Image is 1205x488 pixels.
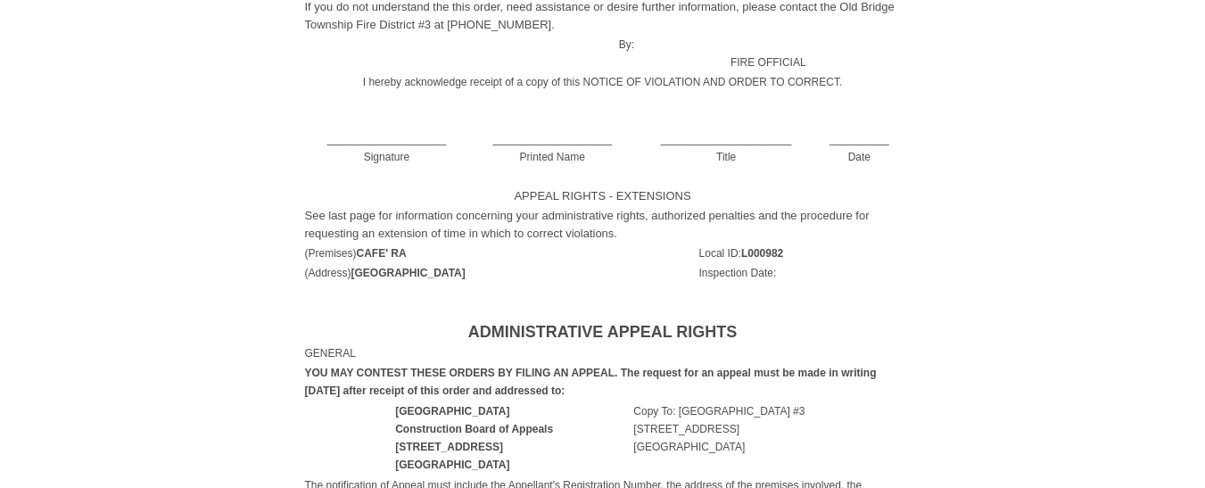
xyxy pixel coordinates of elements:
[468,323,738,341] b: ADMINISTRATIVE APPEAL RIGHTS
[469,112,635,167] td: ____________________ Printed Name
[817,112,901,167] td: __________ Date
[698,244,902,263] td: Local ID:
[514,189,690,203] font: APPEAL RIGHTS - EXTENSIONS
[305,367,877,397] strong: YOU MAY CONTEST THESE ORDERS BY FILING AN APPEAL. The request for an appeal must be made in writi...
[698,263,902,283] td: Inspection Date:
[741,247,783,260] b: L000982
[351,267,466,279] b: [GEOGRAPHIC_DATA]
[304,72,902,92] td: I hereby acknowledge receipt of a copy of this NOTICE OF VIOLATION AND ORDER TO CORRECT.
[304,112,470,167] td: ____________________ Signature
[357,247,407,260] b: CAFE' RA
[635,112,817,167] td: ______________________ Title
[304,35,636,72] td: By:
[304,244,687,263] td: (Premises)
[632,401,891,475] td: Copy To: [GEOGRAPHIC_DATA] #3 [STREET_ADDRESS] [GEOGRAPHIC_DATA]
[635,35,901,72] td: FIRE OFFICIAL
[395,405,553,471] strong: [GEOGRAPHIC_DATA] Construction Board of Appeals [STREET_ADDRESS] [GEOGRAPHIC_DATA]
[304,343,902,363] td: GENERAL
[305,209,870,240] font: See last page for information concerning your administrative rights, authorized penalties and the...
[304,263,687,283] td: (Address)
